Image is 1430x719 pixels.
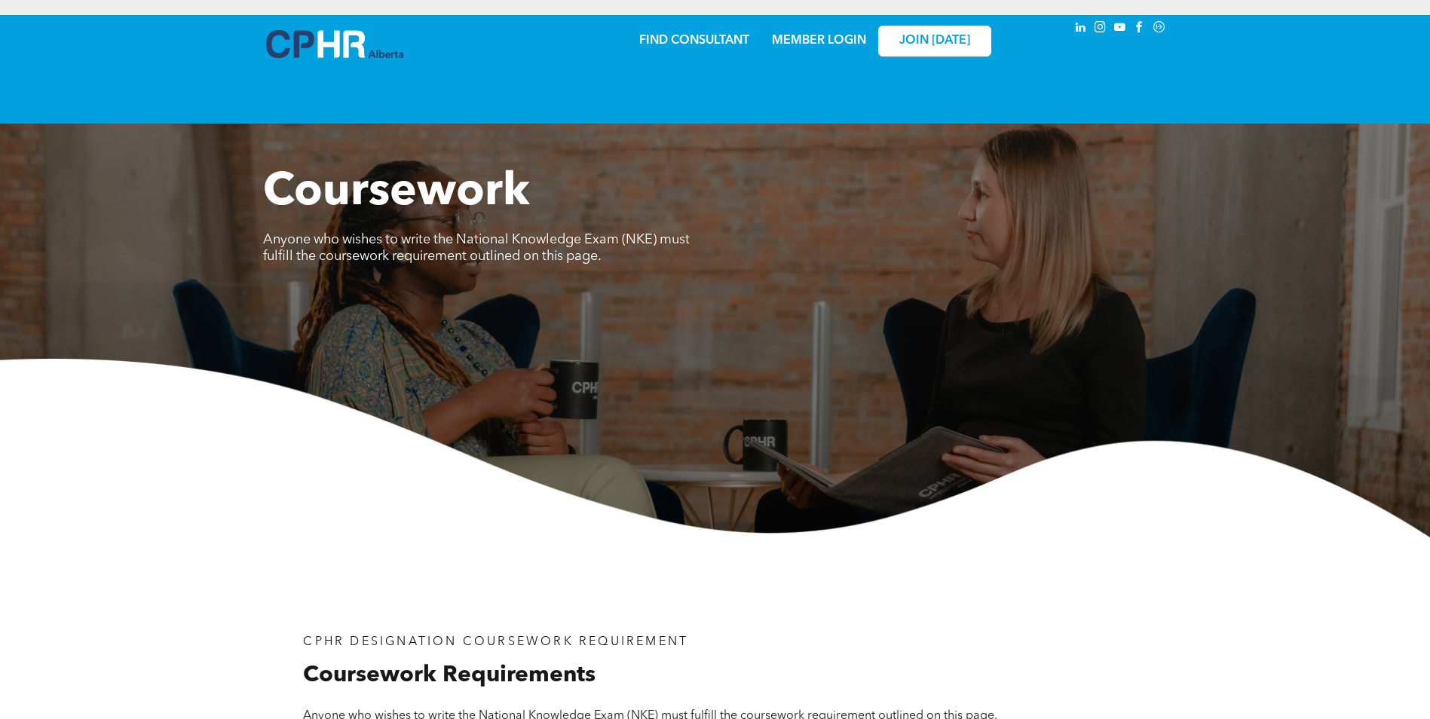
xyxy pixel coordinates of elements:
[1092,19,1109,39] a: instagram
[1151,19,1168,39] a: Social network
[263,233,690,263] span: Anyone who wishes to write the National Knowledge Exam (NKE) must fulfill the coursework requirem...
[899,34,970,48] span: JOIN [DATE]
[878,26,991,57] a: JOIN [DATE]
[303,636,688,648] span: CPHR DESIGNATION COURSEWORK REQUIREMENT
[266,30,403,58] img: A blue and white logo for cp alberta
[1073,19,1089,39] a: linkedin
[263,170,530,216] span: Coursework
[1131,19,1148,39] a: facebook
[303,664,596,687] span: Coursework Requirements
[772,35,866,47] a: MEMBER LOGIN
[639,35,749,47] a: FIND CONSULTANT
[1112,19,1128,39] a: youtube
